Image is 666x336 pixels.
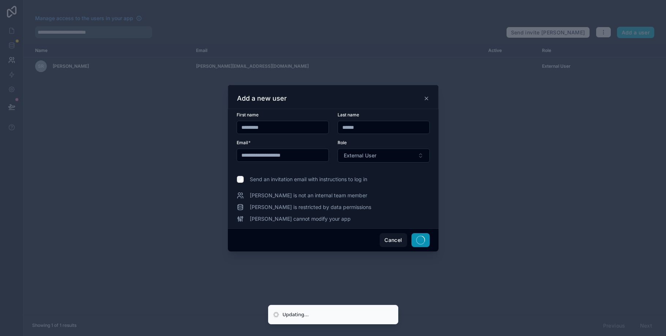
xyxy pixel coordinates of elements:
span: Role [338,140,347,145]
h3: Add a new user [237,94,287,103]
span: [PERSON_NAME] is not an internal team member [250,192,367,199]
span: Send an invitation email with instructions to log in [250,176,367,183]
div: Updating... [283,311,309,318]
button: Select Button [338,149,430,163]
span: Email [237,140,248,145]
span: [PERSON_NAME] is restricted by data permissions [250,204,371,211]
span: First name [237,112,259,117]
span: External User [344,152,376,159]
button: Cancel [380,233,407,247]
span: [PERSON_NAME] cannot modify your app [250,215,351,223]
input: Send an invitation email with instructions to log in [237,176,244,183]
span: Last name [338,112,359,117]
